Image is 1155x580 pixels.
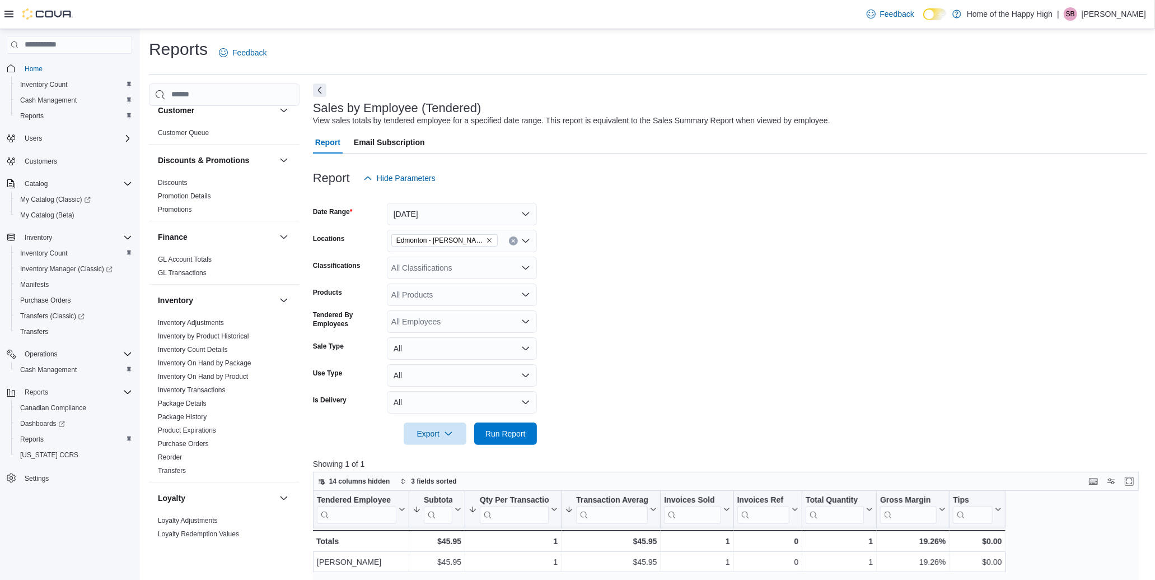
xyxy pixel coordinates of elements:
[20,231,132,244] span: Inventory
[20,80,68,89] span: Inventory Count
[16,208,79,222] a: My Catalog (Beta)
[277,104,291,117] button: Customer
[158,400,207,407] a: Package Details
[664,495,730,523] button: Invoices Sold
[158,453,182,461] a: Reorder
[664,535,730,548] div: 1
[25,134,42,143] span: Users
[158,413,207,421] a: Package History
[565,495,657,523] button: Transaction Average
[158,530,239,539] span: Loyalty Redemption Values
[158,439,209,448] span: Purchase Orders
[521,263,530,272] button: Open list of options
[413,555,461,569] div: $45.95
[469,495,558,523] button: Qty Per Transaction
[158,332,249,340] a: Inventory by Product Historical
[20,62,47,76] a: Home
[25,179,48,188] span: Catalog
[486,237,493,244] button: Remove Edmonton - Rice Howard Way - Fire & Flower from selection in this group
[737,555,798,569] div: 0
[20,96,77,105] span: Cash Management
[20,365,77,374] span: Cash Management
[16,78,72,91] a: Inventory Count
[2,384,137,400] button: Reports
[880,8,914,20] span: Feedback
[16,262,117,276] a: Inventory Manager (Classic)
[158,399,207,408] span: Package Details
[664,555,730,569] div: 1
[410,423,460,445] span: Export
[158,453,182,462] span: Reorder
[313,342,344,351] label: Sale Type
[20,435,44,444] span: Reports
[158,467,186,475] a: Transfers
[953,555,1002,569] div: $0.00
[16,309,89,323] a: Transfers (Classic)
[1066,7,1075,21] span: SB
[413,495,461,523] button: Subtotal
[11,92,137,108] button: Cash Management
[1087,475,1100,488] button: Keyboard shortcuts
[158,493,275,504] button: Loyalty
[16,363,81,377] a: Cash Management
[2,153,137,169] button: Customers
[1064,7,1077,21] div: Sher Buchholtz
[20,386,132,399] span: Reports
[16,417,69,430] a: Dashboards
[20,177,132,191] span: Catalog
[25,233,52,242] span: Inventory
[313,288,342,297] label: Products
[158,231,275,243] button: Finance
[485,428,526,439] span: Run Report
[387,203,537,225] button: [DATE]
[158,493,185,504] h3: Loyalty
[158,192,211,201] span: Promotion Details
[424,495,452,505] div: Subtotal
[1123,475,1136,488] button: Enter fullscreen
[16,433,48,446] a: Reports
[20,154,132,168] span: Customers
[313,207,353,216] label: Date Range
[149,176,300,221] div: Discounts & Promotions
[11,77,137,92] button: Inventory Count
[158,269,207,277] a: GL Transactions
[214,41,271,64] a: Feedback
[16,325,132,338] span: Transfers
[474,423,537,445] button: Run Report
[20,280,49,289] span: Manifests
[277,491,291,505] button: Loyalty
[16,193,95,206] a: My Catalog (Classic)
[16,417,132,430] span: Dashboards
[923,8,947,20] input: Dark Mode
[2,346,137,362] button: Operations
[313,369,342,378] label: Use Type
[20,419,65,428] span: Dashboards
[20,472,53,485] a: Settings
[16,448,83,462] a: [US_STATE] CCRS
[158,128,209,137] span: Customer Queue
[158,440,209,448] a: Purchase Orders
[806,555,873,569] div: 1
[16,401,91,415] a: Canadian Compliance
[521,317,530,326] button: Open list of options
[1057,7,1059,21] p: |
[158,192,211,200] a: Promotion Details
[953,535,1002,548] div: $0.00
[953,495,1002,523] button: Tips
[158,516,218,525] span: Loyalty Adjustments
[424,495,452,523] div: Subtotal
[880,555,946,569] div: 19.26%
[158,205,192,214] span: Promotions
[880,495,937,505] div: Gross Margin
[16,433,132,446] span: Reports
[20,112,44,120] span: Reports
[354,131,425,154] span: Email Subscription
[20,386,53,399] button: Reports
[158,178,188,187] span: Discounts
[664,495,721,523] div: Invoices Sold
[158,155,275,166] button: Discounts & Promotions
[880,495,946,523] button: Gross Margin
[20,471,132,485] span: Settings
[158,412,207,421] span: Package History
